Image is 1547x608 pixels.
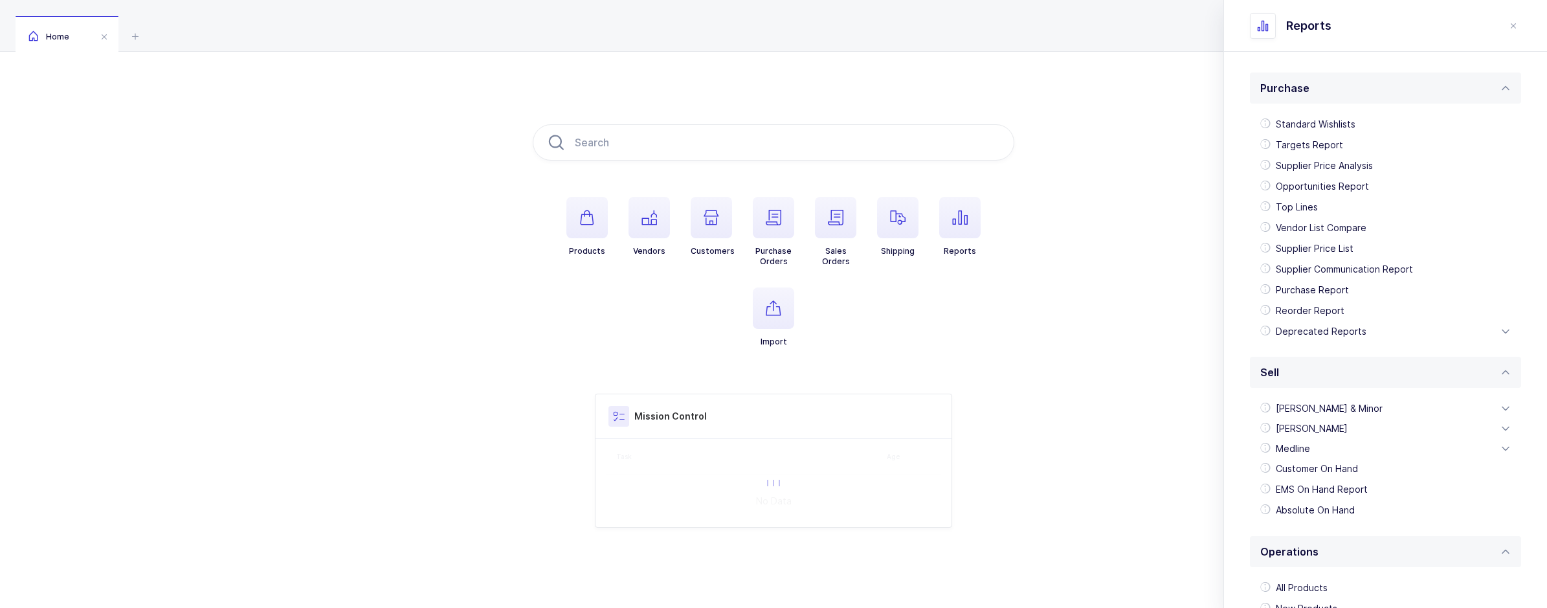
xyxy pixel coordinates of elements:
[1255,479,1516,500] div: EMS On Hand Report
[28,32,69,41] span: Home
[1255,458,1516,479] div: Customer On Hand
[629,197,670,256] button: Vendors
[634,410,707,423] h3: Mission Control
[1255,418,1516,439] div: [PERSON_NAME]
[691,197,735,256] button: Customers
[533,124,1014,161] input: Search
[1255,135,1516,155] div: Targets Report
[877,197,918,256] button: Shipping
[1255,578,1516,598] div: All Products
[1250,104,1521,352] div: Purchase
[1255,438,1516,459] div: Medline
[1255,259,1516,280] div: Supplier Communication Report
[1255,398,1516,419] div: [PERSON_NAME] & Minor
[815,197,856,267] button: SalesOrders
[1255,114,1516,135] div: Standard Wishlists
[1250,536,1521,567] div: Operations
[753,287,794,347] button: Import
[1250,357,1521,388] div: Sell
[1286,18,1331,34] span: Reports
[1506,18,1521,34] button: close drawer
[1255,155,1516,176] div: Supplier Price Analysis
[1255,176,1516,197] div: Opportunities Report
[1255,218,1516,238] div: Vendor List Compare
[1255,197,1516,218] div: Top Lines
[939,197,981,256] button: Reports
[1255,280,1516,300] div: Purchase Report
[1255,321,1516,342] div: Deprecated Reports
[1250,388,1521,531] div: Sell
[566,197,608,256] button: Products
[1255,300,1516,321] div: Reorder Report
[1250,73,1521,104] div: Purchase
[1255,500,1516,521] div: Absolute On Hand
[1255,238,1516,259] div: Supplier Price List
[753,197,794,267] button: PurchaseOrders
